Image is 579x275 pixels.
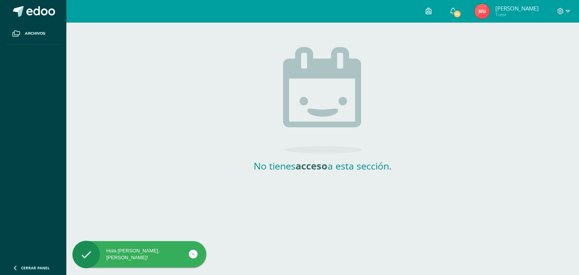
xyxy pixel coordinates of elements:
span: Cerrar panel [21,265,50,270]
h2: No tienes a esta sección. [247,159,398,172]
strong: acceso [296,159,328,172]
img: 24a4c60ad7f3cd3290ccb7391c450581.png [475,4,490,19]
span: [PERSON_NAME] [495,5,539,12]
a: Archivos [6,23,60,45]
span: Tutor [495,11,539,18]
img: no_activities.png [283,47,362,153]
div: Hola [PERSON_NAME], [PERSON_NAME]! [72,247,206,261]
span: 74 [453,10,461,18]
span: Archivos [25,31,45,37]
